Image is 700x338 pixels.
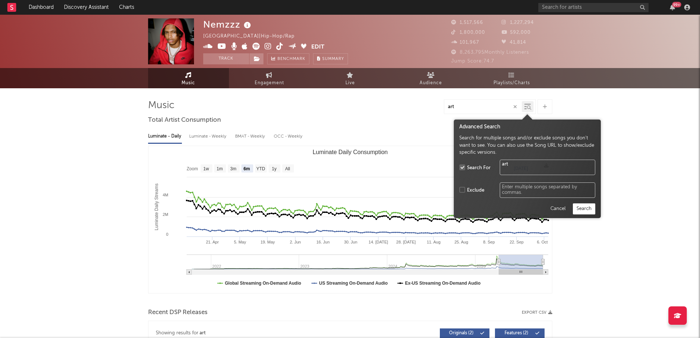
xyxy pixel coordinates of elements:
[405,281,481,286] text: Ex-US Streaming On-Demand Audio
[510,240,524,244] text: 22. Sep
[313,53,348,64] button: Summary
[255,79,284,88] span: Engagement
[391,68,471,88] a: Audience
[235,130,266,143] div: BMAT - Weekly
[182,79,195,88] span: Music
[272,166,276,171] text: 1y
[451,50,529,55] span: 8,263,795 Monthly Listeners
[451,30,485,35] span: 1,800,000
[451,59,494,64] span: Jump Score: 74.7
[148,68,229,88] a: Music
[396,240,416,244] text: 28. [DATE]
[344,240,357,244] text: 30. Jun
[451,20,483,25] span: 1,517,566
[206,240,219,244] text: 21. Apr
[290,240,301,244] text: 2. Jun
[538,3,649,12] input: Search for artists
[451,40,479,45] span: 101,967
[148,116,221,125] span: Total Artist Consumption
[427,240,440,244] text: 11. Aug
[162,193,168,197] text: 4M
[203,18,253,31] div: Nemzzz
[467,164,491,172] div: Search For
[573,203,595,214] button: Search
[369,240,388,244] text: 14. [DATE]
[285,166,290,171] text: All
[537,240,548,244] text: 6. Oct
[243,166,250,171] text: 6m
[420,79,442,88] span: Audience
[267,53,309,64] a: Benchmark
[312,149,388,155] text: Luminate Daily Consumption
[459,123,595,131] div: Advanced Search
[148,308,208,317] span: Recent DSP Releases
[319,281,388,286] text: US Streaming On-Demand Audio
[256,166,265,171] text: YTD
[522,310,552,315] button: Export CSV
[500,331,534,335] span: Features ( 2 )
[546,203,569,214] button: Cancel
[467,187,484,194] div: Exclude
[500,160,595,175] textarea: art
[162,212,168,217] text: 2M
[229,68,310,88] a: Engagement
[216,166,223,171] text: 1m
[189,130,228,143] div: Luminate - Weekly
[502,20,534,25] span: 1,227,294
[200,329,206,338] div: art
[672,2,681,7] div: 99 +
[502,30,531,35] span: 592,000
[316,240,329,244] text: 16. Jun
[444,104,522,110] input: Search by song name or URL
[203,32,303,41] div: [GEOGRAPHIC_DATA] | Hip-Hop/Rap
[495,328,545,338] button: Features(2)
[310,68,391,88] a: Live
[454,240,468,244] text: 25. Aug
[670,4,675,10] button: 99+
[471,68,552,88] a: Playlists/Charts
[156,328,350,338] div: Showing results for
[311,43,324,52] button: Edit
[440,328,489,338] button: Originals(2)
[187,166,198,171] text: Zoom
[493,79,530,88] span: Playlists/Charts
[260,240,275,244] text: 19. May
[277,55,305,64] span: Benchmark
[203,53,249,64] button: Track
[166,232,168,236] text: 0
[154,184,159,230] text: Luminate Daily Streams
[203,166,209,171] text: 1w
[234,240,246,244] text: 5. May
[459,135,595,156] div: Search for multiple songs and/or exclude songs you don't want to see. You can also use the Song U...
[225,281,301,286] text: Global Streaming On-Demand Audio
[322,57,344,61] span: Summary
[148,146,552,293] svg: Luminate Daily Consumption
[148,130,182,143] div: Luminate - Daily
[483,240,495,244] text: 8. Sep
[274,130,303,143] div: OCC - Weekly
[345,79,355,88] span: Live
[502,40,526,45] span: 41,814
[230,166,236,171] text: 3m
[445,331,478,335] span: Originals ( 2 )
